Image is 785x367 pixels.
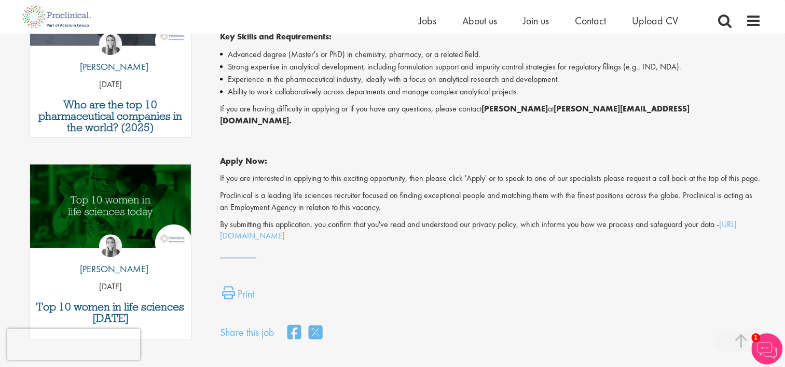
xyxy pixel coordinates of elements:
p: By submitting this application, you confirm that you've read and understood our privacy policy, w... [220,219,761,243]
iframe: reCAPTCHA [7,329,140,360]
li: Ability to work collaboratively across departments and manage complex analytical projects. [220,86,761,98]
img: Top 10 women in life sciences today [30,164,191,248]
a: Who are the top 10 pharmaceutical companies in the world? (2025) [35,99,186,133]
a: Top 10 women in life sciences [DATE] [35,301,186,324]
p: [DATE] [30,79,191,91]
strong: Key Skills and Requirements: [220,31,332,42]
a: Join us [523,14,549,27]
strong: [PERSON_NAME][EMAIL_ADDRESS][DOMAIN_NAME]. [220,103,690,126]
a: Hannah Burke [PERSON_NAME] [72,32,148,79]
p: If you are having difficulty in applying or if you have any questions, please contact at [220,103,761,127]
label: Share this job [220,325,274,340]
a: Jobs [419,14,436,27]
img: Hannah Burke [99,234,122,257]
a: share on twitter [309,322,322,344]
p: [PERSON_NAME] [72,60,148,74]
p: Proclinical is a leading life sciences recruiter focused on finding exceptional people and matchi... [220,190,761,214]
a: Link to a post [30,164,191,256]
p: [DATE] [30,281,191,293]
a: [URL][DOMAIN_NAME] [220,219,737,242]
a: share on facebook [287,322,301,344]
img: Chatbot [751,333,782,364]
strong: Apply Now: [220,156,267,166]
li: Advanced degree (Master's or PhD) in chemistry, pharmacy, or a related field. [220,48,761,61]
img: Hannah Burke [99,32,122,55]
a: About us [462,14,497,27]
p: [PERSON_NAME] [72,262,148,276]
a: Upload CV [632,14,678,27]
a: Contact [575,14,606,27]
span: 1 [751,333,760,342]
a: Print [222,286,254,307]
a: Hannah Burke [PERSON_NAME] [72,234,148,281]
strong: [PERSON_NAME] [481,103,548,114]
li: Strong expertise in analytical development, including formulation support and impurity control st... [220,61,761,73]
li: Experience in the pharmaceutical industry, ideally with a focus on analytical research and develo... [220,73,761,86]
p: If you are interested in applying to this exciting opportunity, then please click 'Apply' or to s... [220,173,761,185]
